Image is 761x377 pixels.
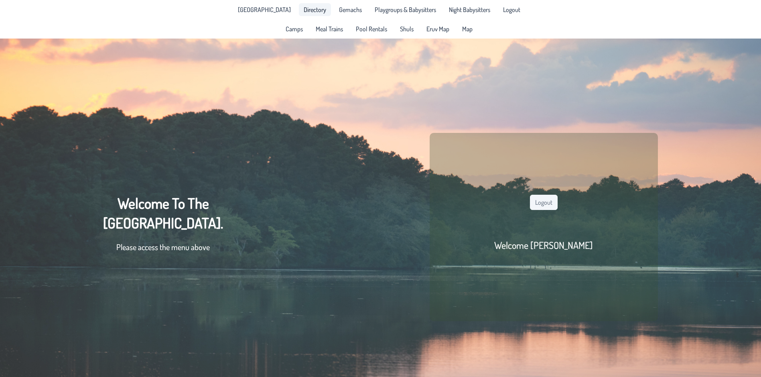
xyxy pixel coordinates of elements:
span: Gemachs [339,6,362,13]
div: Welcome To The [GEOGRAPHIC_DATA]. [103,194,223,261]
span: Shuls [400,26,414,32]
span: Eruv Map [426,26,449,32]
a: Meal Trains [311,22,348,35]
li: Pine Lake Park [233,3,296,16]
a: Night Babysitters [444,3,495,16]
span: Meal Trains [316,26,343,32]
a: Directory [299,3,331,16]
a: Map [457,22,477,35]
a: Gemachs [334,3,367,16]
span: Camps [286,26,303,32]
a: Playgroups & Babysitters [370,3,441,16]
span: Directory [304,6,326,13]
button: Logout [530,195,558,210]
a: Shuls [395,22,418,35]
a: [GEOGRAPHIC_DATA] [233,3,296,16]
a: Eruv Map [422,22,454,35]
p: Please access the menu above [103,241,223,253]
a: Camps [281,22,308,35]
span: Map [462,26,473,32]
a: Pool Rentals [351,22,392,35]
span: Logout [503,6,520,13]
span: [GEOGRAPHIC_DATA] [238,6,291,13]
li: Logout [498,3,525,16]
h2: Welcome [PERSON_NAME] [494,239,593,251]
span: Pool Rentals [356,26,387,32]
span: Playgroups & Babysitters [375,6,436,13]
span: Night Babysitters [449,6,490,13]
